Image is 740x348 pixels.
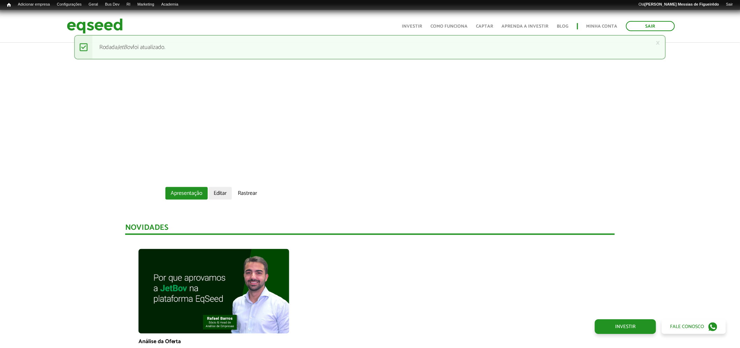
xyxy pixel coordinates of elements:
[74,35,666,59] div: Rodada foi atualizado.
[233,187,262,200] a: Rastrear
[476,24,493,29] a: Captar
[431,24,468,29] a: Como funciona
[208,187,232,200] a: Editar
[138,339,289,345] p: Análise da Oferta
[138,249,289,334] img: maxresdefault.jpg
[635,2,723,7] a: Olá[PERSON_NAME] Messias de Figueirêdo
[595,319,656,334] a: Investir
[85,2,101,7] a: Geral
[118,42,133,52] em: JetBov
[645,2,719,6] strong: [PERSON_NAME] Messias de Figueirêdo
[557,24,569,29] a: Blog
[656,39,660,47] a: ×
[67,17,123,35] img: EqSeed
[402,24,422,29] a: Investir
[7,2,11,7] span: Início
[502,24,549,29] a: Aprenda a investir
[723,2,737,7] a: Sair
[14,2,54,7] a: Adicionar empresa
[54,2,85,7] a: Configurações
[125,224,615,235] div: Novidades
[165,187,208,200] a: Apresentação
[586,24,618,29] a: Minha conta
[134,2,158,7] a: Marketing
[3,2,14,8] a: Início
[101,2,123,7] a: Bus Dev
[626,21,675,31] a: Sair
[662,319,726,334] a: Fale conosco
[123,2,134,7] a: RI
[158,2,182,7] a: Academia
